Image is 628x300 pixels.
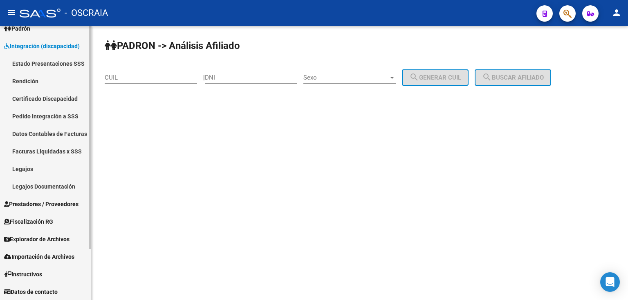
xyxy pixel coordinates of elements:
[4,42,80,51] span: Integración (discapacidad)
[65,4,108,22] span: - OSCRAIA
[4,235,70,244] span: Explorador de Archivos
[4,287,58,296] span: Datos de contacto
[600,272,620,292] div: Open Intercom Messenger
[4,252,74,261] span: Importación de Archivos
[482,72,492,82] mat-icon: search
[7,8,16,18] mat-icon: menu
[482,74,544,81] span: Buscar afiliado
[303,74,388,81] span: Sexo
[4,217,53,226] span: Fiscalización RG
[4,200,78,209] span: Prestadores / Proveedores
[409,74,461,81] span: Generar CUIL
[402,69,469,86] button: Generar CUIL
[203,74,475,81] div: |
[612,8,621,18] mat-icon: person
[409,72,419,82] mat-icon: search
[475,69,551,86] button: Buscar afiliado
[105,40,240,51] strong: PADRON -> Análisis Afiliado
[4,270,42,279] span: Instructivos
[4,24,30,33] span: Padrón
